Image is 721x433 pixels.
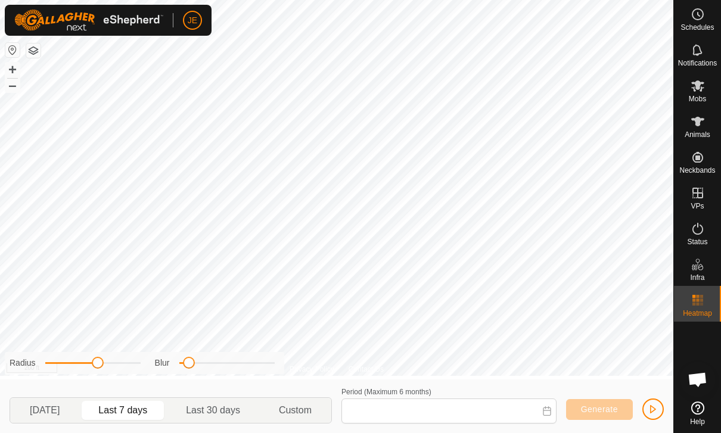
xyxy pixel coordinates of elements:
span: Heatmap [683,310,712,317]
label: Period (Maximum 6 months) [341,388,431,396]
span: Custom [279,403,312,418]
label: Radius [10,357,36,369]
span: VPs [691,203,704,210]
button: + [5,63,20,77]
a: Contact Us [349,364,384,375]
span: Status [687,238,707,245]
button: Map Layers [26,43,41,58]
span: Help [690,418,705,425]
span: Infra [690,274,704,281]
span: Mobs [689,95,706,102]
span: Animals [685,131,710,138]
div: Open chat [680,362,716,397]
span: Generate [581,404,618,414]
span: Notifications [678,60,717,67]
span: Last 7 days [98,403,147,418]
span: Last 30 days [186,403,240,418]
span: JE [188,14,197,27]
button: – [5,78,20,92]
span: Schedules [680,24,714,31]
button: Generate [566,399,633,420]
span: [DATE] [30,403,60,418]
label: Blur [155,357,170,369]
a: Help [674,397,721,430]
button: Reset Map [5,43,20,57]
a: Privacy Policy [290,364,334,375]
img: Gallagher Logo [14,10,163,31]
span: Neckbands [679,167,715,174]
